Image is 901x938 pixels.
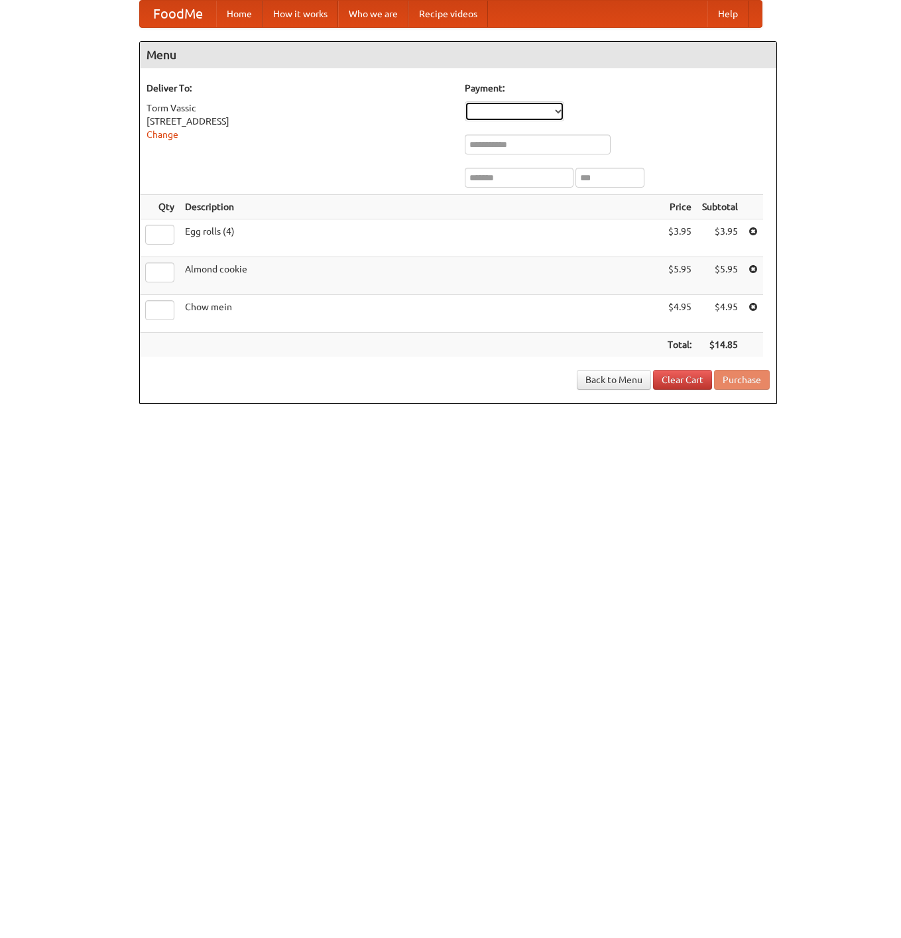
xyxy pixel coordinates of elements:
th: Subtotal [697,195,743,219]
a: How it works [263,1,338,27]
th: Total: [662,333,697,357]
th: Description [180,195,662,219]
a: Change [147,129,178,140]
td: $4.95 [662,295,697,333]
button: Purchase [714,370,770,390]
th: Price [662,195,697,219]
td: $3.95 [662,219,697,257]
a: Home [216,1,263,27]
td: Almond cookie [180,257,662,295]
td: Chow mein [180,295,662,333]
a: Clear Cart [653,370,712,390]
h4: Menu [140,42,776,68]
div: [STREET_ADDRESS] [147,115,451,128]
td: $5.95 [662,257,697,295]
td: $4.95 [697,295,743,333]
a: Recipe videos [408,1,488,27]
td: Egg rolls (4) [180,219,662,257]
th: $14.85 [697,333,743,357]
a: Who we are [338,1,408,27]
th: Qty [140,195,180,219]
td: $3.95 [697,219,743,257]
a: Help [707,1,749,27]
td: $5.95 [697,257,743,295]
a: FoodMe [140,1,216,27]
a: Back to Menu [577,370,651,390]
h5: Deliver To: [147,82,451,95]
div: Torm Vassic [147,101,451,115]
h5: Payment: [465,82,770,95]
